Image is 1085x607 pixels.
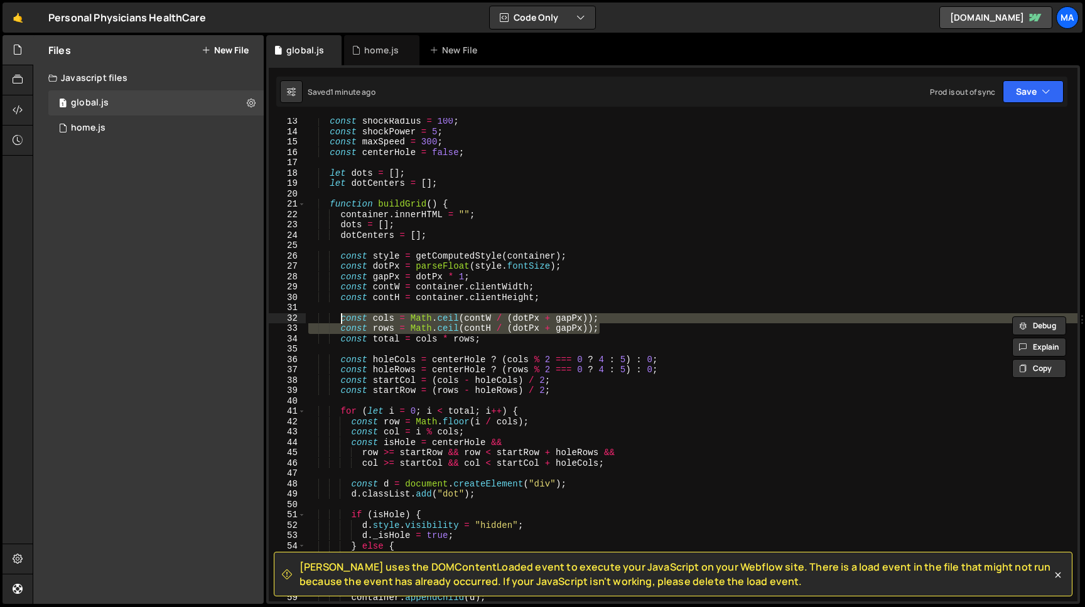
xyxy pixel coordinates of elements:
[269,323,306,334] div: 33
[269,448,306,458] div: 45
[269,417,306,427] div: 42
[269,583,306,593] div: 58
[269,116,306,127] div: 13
[71,97,109,109] div: global.js
[269,458,306,469] div: 46
[269,261,306,272] div: 27
[269,313,306,324] div: 32
[269,520,306,531] div: 52
[269,355,306,365] div: 36
[269,178,306,189] div: 19
[429,44,482,56] div: New File
[269,210,306,220] div: 22
[269,500,306,510] div: 50
[59,99,67,109] span: 1
[269,272,306,282] div: 28
[269,230,306,241] div: 24
[269,375,306,386] div: 38
[269,293,306,303] div: 30
[286,44,324,56] div: global.js
[269,406,306,417] div: 41
[269,396,306,407] div: 40
[930,87,995,97] div: Prod is out of sync
[269,148,306,158] div: 16
[269,541,306,552] div: 54
[269,562,306,572] div: 56
[1012,316,1066,335] button: Debug
[269,510,306,520] div: 51
[202,45,249,55] button: New File
[48,43,71,57] h2: Files
[1056,6,1079,29] a: Ma
[269,468,306,479] div: 47
[269,220,306,230] div: 23
[3,3,33,33] a: 🤙
[1012,338,1066,357] button: Explain
[269,530,306,541] div: 53
[364,44,399,56] div: home.js
[490,6,595,29] button: Code Only
[269,593,306,603] div: 59
[269,572,306,583] div: 57
[269,334,306,345] div: 34
[71,122,105,134] div: home.js
[269,240,306,251] div: 25
[269,127,306,137] div: 14
[48,90,264,115] div: 17171/47430.js
[1003,80,1064,103] button: Save
[269,344,306,355] div: 35
[269,427,306,438] div: 43
[269,137,306,148] div: 15
[330,87,375,97] div: 1 minute ago
[939,6,1052,29] a: [DOMAIN_NAME]
[269,303,306,313] div: 31
[269,282,306,293] div: 29
[269,199,306,210] div: 21
[269,489,306,500] div: 49
[308,87,375,97] div: Saved
[269,479,306,490] div: 48
[269,251,306,262] div: 26
[269,365,306,375] div: 37
[269,168,306,179] div: 18
[1012,359,1066,378] button: Copy
[48,115,264,141] div: 17171/47431.js
[300,560,1052,588] span: [PERSON_NAME] uses the DOMContentLoaded event to execute your JavaScript on your Webflow site. Th...
[269,189,306,200] div: 20
[269,551,306,562] div: 55
[48,10,206,25] div: Personal Physicians HealthCare
[269,385,306,396] div: 39
[269,438,306,448] div: 44
[33,65,264,90] div: Javascript files
[269,158,306,168] div: 17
